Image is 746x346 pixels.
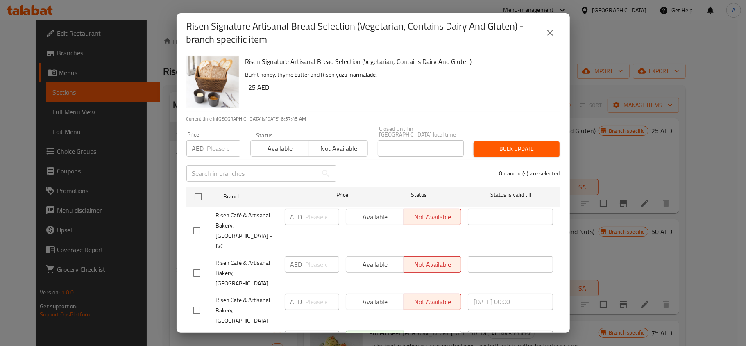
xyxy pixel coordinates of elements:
img: Risen Signature Artisanal Bread Selection (Vegetarian, Contains Dairy And Gluten) [186,56,239,108]
input: Please enter price [306,294,339,310]
button: Not available [309,140,368,157]
input: Please enter price [207,140,240,157]
span: Price [315,190,370,200]
button: Available [250,140,309,157]
p: 0 branche(s) are selected [499,169,560,178]
input: Search in branches [186,165,317,182]
h6: 25 AED [249,82,553,93]
p: AED [290,297,302,307]
span: Not available [313,143,365,155]
p: AED [192,143,204,153]
p: AED [290,259,302,269]
button: Bulk update [474,141,560,157]
span: Branch [223,191,308,202]
span: Status [376,190,461,200]
input: Please enter price [306,209,339,225]
h6: Risen Signature Artisanal Bread Selection (Vegetarian, Contains Dairy And Gluten) [245,56,553,67]
h2: Risen Signature Artisanal Bread Selection (Vegetarian, Contains Dairy And Gluten) - branch specif... [186,20,540,46]
span: Risen Café & Artisanal Bakery, [GEOGRAPHIC_DATA] [216,258,278,289]
input: Please enter price [306,256,339,273]
p: Burnt honey, thyme butter and Risen yuzu marmalade. [245,70,553,80]
span: Status is valid till [468,190,553,200]
span: Risen Café & Artisanal Bakery, [GEOGRAPHIC_DATA] [216,295,278,326]
p: Current time in [GEOGRAPHIC_DATA] is [DATE] 8:57:45 AM [186,115,560,123]
span: Risen Café & Artisanal Bakery, [GEOGRAPHIC_DATA] - JVC [216,210,278,251]
span: Bulk update [480,144,553,154]
span: Available [254,143,306,155]
button: close [540,23,560,43]
p: AED [290,212,302,222]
